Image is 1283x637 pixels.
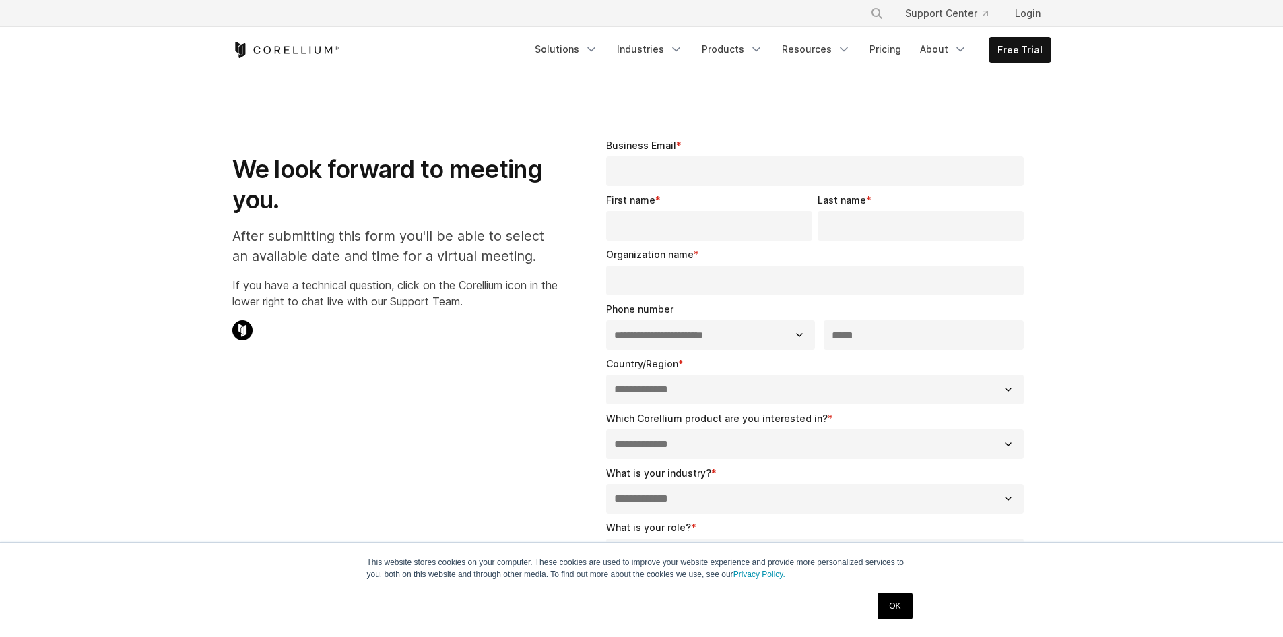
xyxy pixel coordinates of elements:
div: Navigation Menu [854,1,1051,26]
span: Country/Region [606,358,678,369]
a: Products [694,37,771,61]
div: Navigation Menu [527,37,1051,63]
a: Pricing [861,37,909,61]
p: After submitting this form you'll be able to select an available date and time for a virtual meet... [232,226,558,266]
span: Last name [818,194,866,206]
a: Login [1004,1,1051,26]
a: Industries [609,37,691,61]
a: Solutions [527,37,606,61]
span: First name [606,194,655,206]
a: About [912,37,975,61]
span: Organization name [606,249,694,260]
a: Resources [774,37,859,61]
img: Corellium Chat Icon [232,320,253,340]
p: This website stores cookies on your computer. These cookies are used to improve your website expe... [367,556,917,580]
a: Free Trial [989,38,1051,62]
a: Corellium Home [232,42,339,58]
span: What is your role? [606,522,691,533]
p: If you have a technical question, click on the Corellium icon in the lower right to chat live wit... [232,277,558,309]
span: Which Corellium product are you interested in? [606,413,828,424]
span: What is your industry? [606,467,711,479]
a: Support Center [894,1,999,26]
h1: We look forward to meeting you. [232,154,558,215]
a: Privacy Policy. [733,570,785,579]
span: Business Email [606,140,676,151]
span: Phone number [606,303,673,315]
a: OK [878,593,912,619]
button: Search [865,1,889,26]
